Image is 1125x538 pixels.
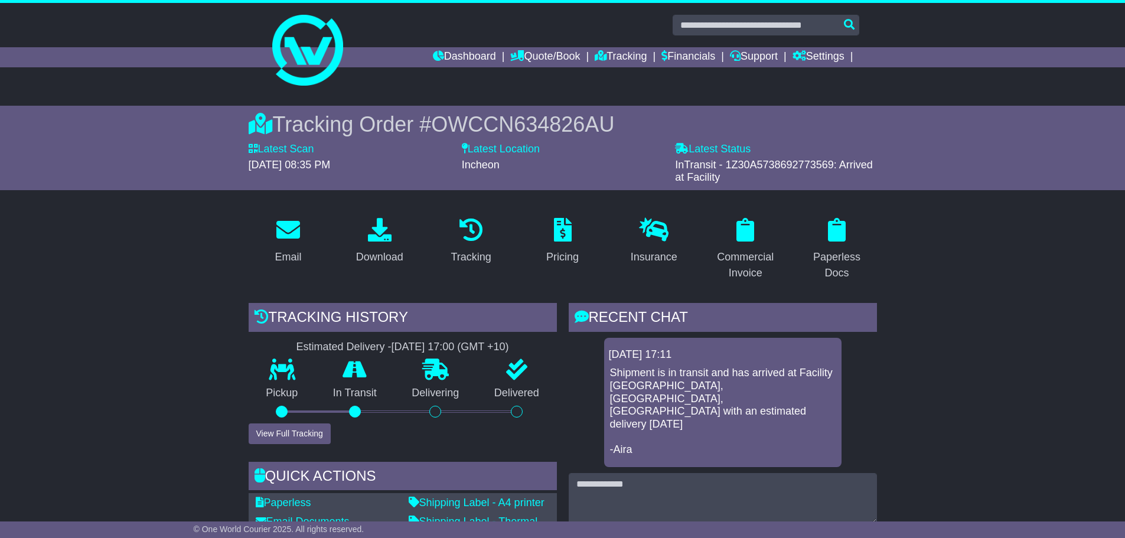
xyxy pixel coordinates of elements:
[539,214,586,269] a: Pricing
[249,462,557,494] div: Quick Actions
[256,497,311,508] a: Paperless
[392,341,509,354] div: [DATE] 17:00 (GMT +10)
[249,159,331,171] span: [DATE] 08:35 PM
[348,214,411,269] a: Download
[433,47,496,67] a: Dashboard
[623,214,685,269] a: Insurance
[793,47,844,67] a: Settings
[443,214,498,269] a: Tracking
[675,143,751,156] label: Latest Status
[249,341,557,354] div: Estimated Delivery -
[797,214,877,285] a: Paperless Docs
[275,249,301,265] div: Email
[356,249,403,265] div: Download
[661,47,715,67] a: Financials
[394,387,477,400] p: Delivering
[706,214,785,285] a: Commercial Invoice
[249,423,331,444] button: View Full Tracking
[249,112,877,137] div: Tracking Order #
[194,524,364,534] span: © One World Courier 2025. All rights reserved.
[462,159,500,171] span: Incheon
[610,367,836,456] p: Shipment is in transit and has arrived at Facility [GEOGRAPHIC_DATA], [GEOGRAPHIC_DATA], [GEOGRAP...
[315,387,394,400] p: In Transit
[409,497,544,508] a: Shipping Label - A4 printer
[477,387,557,400] p: Delivered
[462,143,540,156] label: Latest Location
[510,47,580,67] a: Quote/Book
[609,348,837,361] div: [DATE] 17:11
[249,303,557,335] div: Tracking history
[675,159,873,184] span: InTransit - 1Z30A5738692773569: Arrived at Facility
[631,249,677,265] div: Insurance
[267,214,309,269] a: Email
[569,303,877,335] div: RECENT CHAT
[249,387,316,400] p: Pickup
[805,249,869,281] div: Paperless Docs
[595,47,647,67] a: Tracking
[256,516,350,527] a: Email Documents
[730,47,778,67] a: Support
[431,112,614,136] span: OWCCN634826AU
[249,143,314,156] label: Latest Scan
[451,249,491,265] div: Tracking
[546,249,579,265] div: Pricing
[713,249,778,281] div: Commercial Invoice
